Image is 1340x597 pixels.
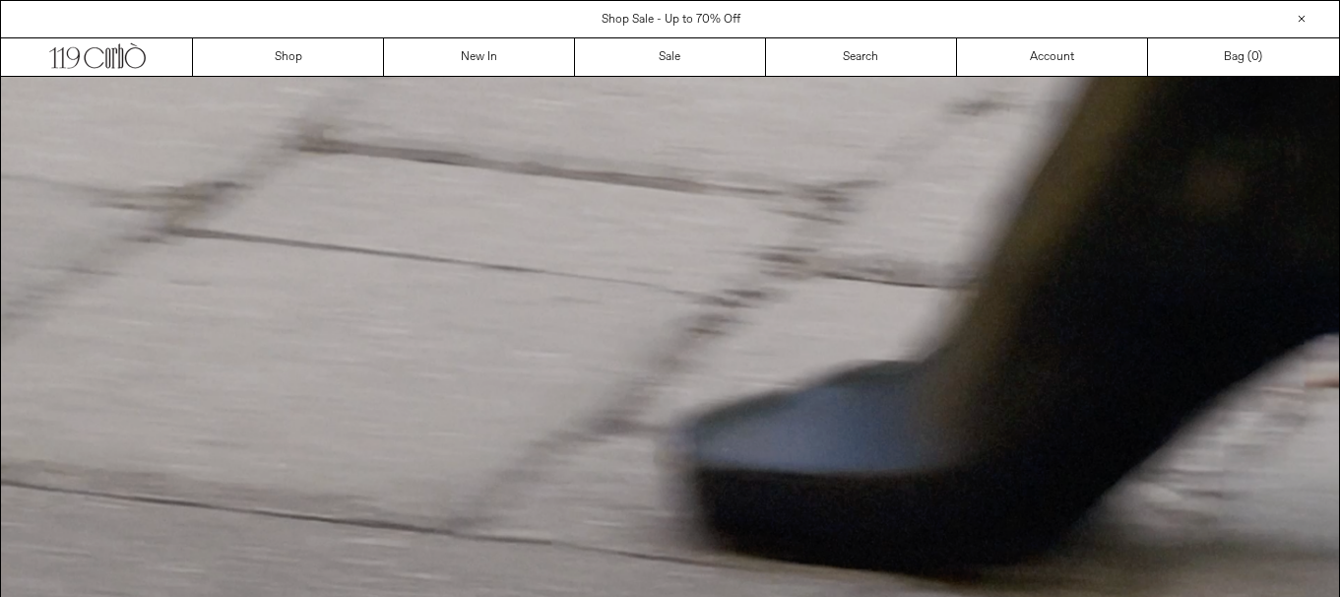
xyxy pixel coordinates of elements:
span: ) [1251,48,1262,66]
a: Bag () [1148,38,1339,76]
a: Sale [575,38,766,76]
a: Search [766,38,957,76]
a: Shop Sale - Up to 70% Off [602,12,740,28]
span: 0 [1251,49,1258,65]
a: Account [957,38,1148,76]
a: New In [384,38,575,76]
a: Shop [193,38,384,76]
